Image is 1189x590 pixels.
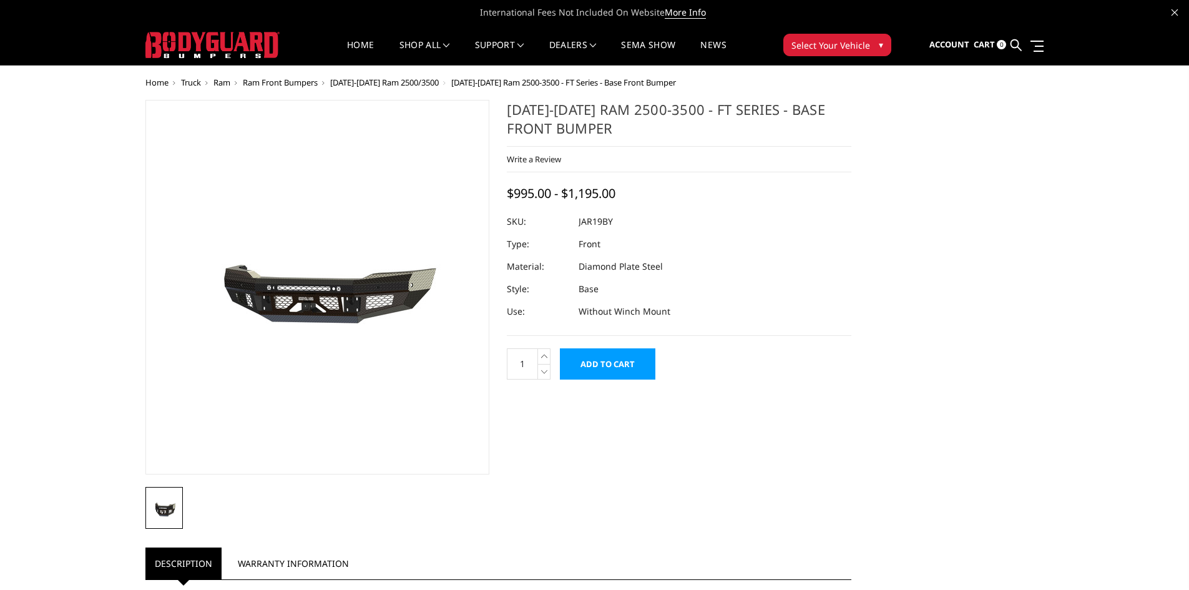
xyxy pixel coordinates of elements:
a: Write a Review [507,154,561,165]
span: [DATE]-[DATE] Ram 2500-3500 - FT Series - Base Front Bumper [451,77,676,88]
h1: [DATE]-[DATE] Ram 2500-3500 - FT Series - Base Front Bumper [507,100,851,147]
a: SEMA Show [621,41,675,65]
a: More Info [665,6,706,19]
a: [DATE]-[DATE] Ram 2500/3500 [330,77,439,88]
a: Warranty Information [228,548,358,579]
span: $995.00 - $1,195.00 [507,185,615,202]
span: 0 [997,40,1006,49]
a: Truck [181,77,201,88]
span: Account [929,39,969,50]
a: Cart 0 [974,28,1006,62]
dt: SKU: [507,210,569,233]
a: shop all [399,41,450,65]
a: 2019-2025 Ram 2500-3500 - FT Series - Base Front Bumper [145,100,490,474]
a: Support [475,41,524,65]
dt: Material: [507,255,569,278]
a: Ram [213,77,230,88]
img: 2019-2025 Ram 2500-3500 - FT Series - Base Front Bumper [161,214,473,360]
a: Dealers [549,41,597,65]
dd: Without Winch Mount [579,300,670,323]
dd: Diamond Plate Steel [579,255,663,278]
a: Ram Front Bumpers [243,77,318,88]
img: 2019-2025 Ram 2500-3500 - FT Series - Base Front Bumper [149,491,179,525]
a: News [700,41,726,65]
span: Select Your Vehicle [791,39,870,52]
dt: Use: [507,300,569,323]
input: Add to Cart [560,348,655,380]
a: Home [145,77,169,88]
dd: Base [579,278,599,300]
a: Home [347,41,374,65]
a: Account [929,28,969,62]
a: Description [145,548,222,579]
img: BODYGUARD BUMPERS [145,32,280,58]
span: ▾ [879,38,883,51]
dt: Style: [507,278,569,300]
span: Cart [974,39,995,50]
button: Select Your Vehicle [783,34,891,56]
dd: JAR19BY [579,210,613,233]
dd: Front [579,233,600,255]
dt: Type: [507,233,569,255]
